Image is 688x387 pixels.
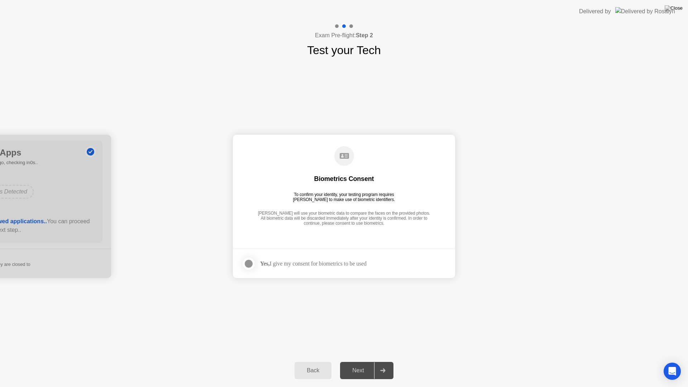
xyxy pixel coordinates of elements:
div: Next [342,367,374,374]
div: Back [297,367,329,374]
h4: Exam Pre-flight: [315,31,373,40]
div: [PERSON_NAME] will use your biometric data to compare the faces on the provided photos. All biome... [256,211,432,227]
button: Back [295,362,331,379]
b: Step 2 [356,32,373,38]
div: Open Intercom Messenger [664,363,681,380]
h1: Test your Tech [307,42,381,59]
div: I give my consent for biometrics to be used [260,260,367,267]
div: To confirm your identity, your testing program requires [PERSON_NAME] to make use of biometric id... [290,192,398,202]
div: Delivered by [579,7,611,16]
div: Biometrics Consent [314,175,374,183]
img: Delivered by Rosalyn [615,7,675,15]
strong: Yes, [260,261,269,267]
button: Next [340,362,393,379]
img: Close [665,5,683,11]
